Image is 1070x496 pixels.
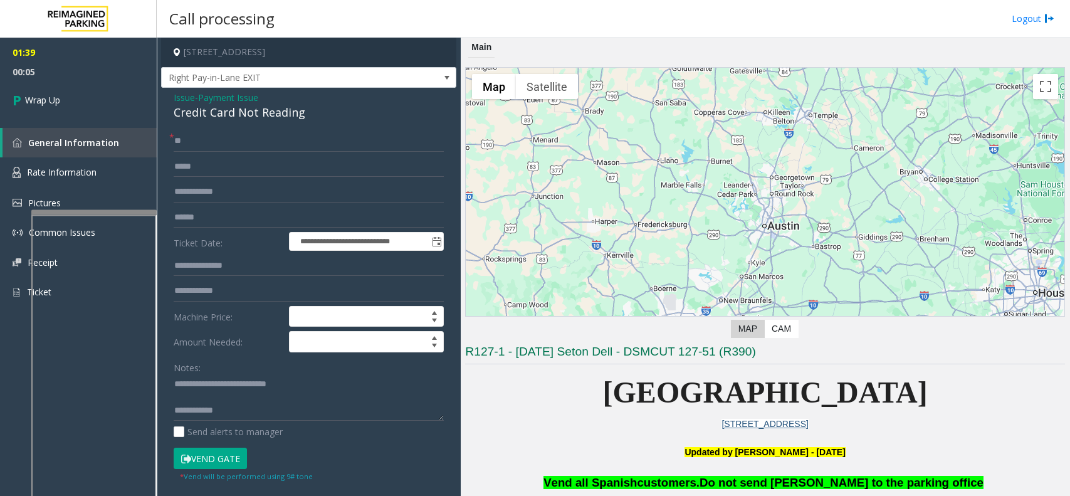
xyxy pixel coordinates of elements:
[198,91,258,104] span: Payment Issue
[543,476,637,489] span: Vend all Spanish
[27,286,51,298] span: Ticket
[603,376,928,409] span: [GEOGRAPHIC_DATA]
[170,331,286,352] label: Amount Needed:
[757,201,774,224] div: 1500 Red River Street, Austin, TX
[1033,74,1058,99] button: Toggle fullscreen view
[684,447,845,457] b: Updated by [PERSON_NAME] - [DATE]
[426,332,443,342] span: Increase value
[429,233,443,250] span: Toggle popup
[637,476,700,489] span: customers.
[174,425,283,438] label: Send alerts to manager
[170,306,286,327] label: Machine Price:
[1044,12,1054,25] img: logout
[465,344,1065,364] h3: R127-1 - [DATE] Seton Dell - DSMCUT 127-51 (R390)
[174,448,247,469] button: Vend Gate
[163,3,281,34] h3: Call processing
[195,92,258,103] span: -
[13,228,23,238] img: 'icon'
[174,91,195,104] span: Issue
[13,199,22,207] img: 'icon'
[29,226,95,238] span: Common Issues
[731,320,765,338] label: Map
[13,287,21,298] img: 'icon'
[13,167,21,178] img: 'icon'
[162,68,397,88] span: Right Pay-in-Lane EXIT
[426,307,443,317] span: Increase value
[426,317,443,327] span: Decrease value
[28,197,61,209] span: Pictures
[174,104,444,121] div: Credit Card Not Reading
[472,74,516,99] button: Show street map
[764,320,799,338] label: CAM
[700,476,983,489] span: Do not send [PERSON_NAME] to the parking office
[25,93,60,107] span: Wrap Up
[516,74,578,99] button: Show satellite imagery
[3,128,157,157] a: General Information
[28,256,58,268] span: Receipt
[721,419,808,429] a: [STREET_ADDRESS]
[1012,12,1054,25] a: Logout
[13,138,22,147] img: 'icon'
[174,357,201,374] label: Notes:
[170,232,286,251] label: Ticket Date:
[161,38,456,67] h4: [STREET_ADDRESS]
[426,342,443,352] span: Decrease value
[28,137,119,149] span: General Information
[180,472,313,481] small: Vend will be performed using 9# tone
[27,166,97,178] span: Rate Information
[468,38,495,58] div: Main
[13,258,21,266] img: 'icon'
